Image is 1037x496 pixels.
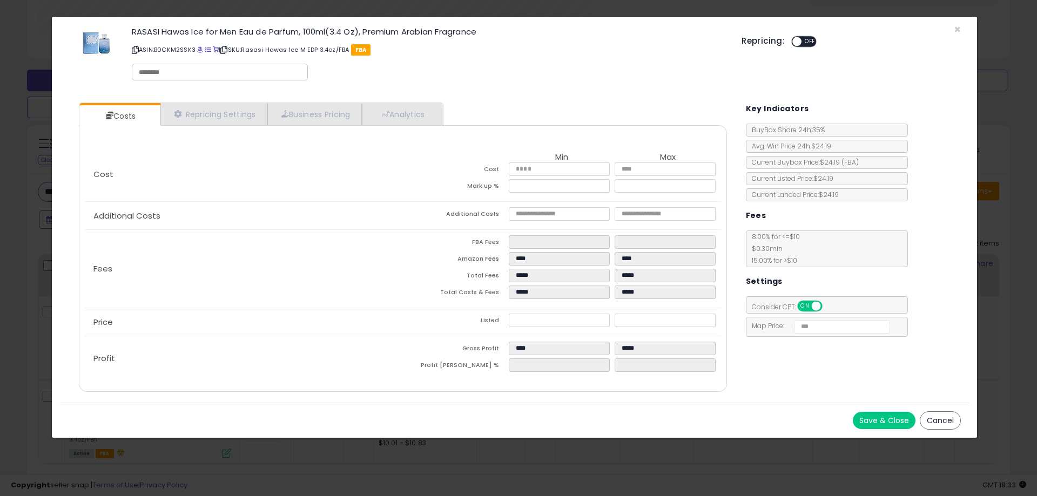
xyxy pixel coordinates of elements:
[362,103,442,125] a: Analytics
[742,37,785,45] h5: Repricing:
[509,153,615,162] th: Min
[403,358,509,375] td: Profit [PERSON_NAME] %
[746,174,833,183] span: Current Listed Price: $24.19
[403,235,509,252] td: FBA Fees
[615,153,720,162] th: Max
[746,256,797,265] span: 15.00 % for > $10
[746,209,766,222] h5: Fees
[841,158,859,167] span: ( FBA )
[132,28,725,36] h3: RASASI Hawas Ice for Men Eau de Parfum, 100ml(3.4 Oz), Premium Arabian Fragrance
[85,354,403,363] p: Profit
[746,232,800,265] span: 8.00 % for <= $10
[746,125,825,134] span: BuyBox Share 24h: 35%
[746,275,783,288] h5: Settings
[267,103,362,125] a: Business Pricing
[132,41,725,58] p: ASIN: B0CKM2SSK3 | SKU: Rasasi Hawas Ice M EDP 3.4oz/FBA
[820,158,859,167] span: $24.19
[798,302,812,311] span: ON
[746,302,837,311] span: Consider CPT:
[197,45,203,54] a: BuyBox page
[205,45,211,54] a: All offer listings
[85,212,403,220] p: Additional Costs
[403,269,509,286] td: Total Fees
[85,318,403,327] p: Price
[746,102,809,115] h5: Key Indicators
[403,286,509,302] td: Total Costs & Fees
[85,264,403,273] p: Fees
[954,22,961,37] span: ×
[820,302,838,311] span: OFF
[79,105,159,127] a: Costs
[351,44,371,56] span: FBA
[80,28,112,60] img: 41CSgzpPNVL._SL60_.jpg
[746,321,891,330] span: Map Price:
[853,412,915,429] button: Save & Close
[403,179,509,196] td: Mark up %
[403,207,509,224] td: Additional Costs
[746,190,839,199] span: Current Landed Price: $24.19
[160,103,267,125] a: Repricing Settings
[213,45,219,54] a: Your listing only
[746,141,831,151] span: Avg. Win Price 24h: $24.19
[920,411,961,430] button: Cancel
[403,252,509,269] td: Amazon Fees
[746,244,783,253] span: $0.30 min
[746,158,859,167] span: Current Buybox Price:
[403,314,509,330] td: Listed
[403,342,509,358] td: Gross Profit
[85,170,403,179] p: Cost
[802,37,819,46] span: OFF
[403,162,509,179] td: Cost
